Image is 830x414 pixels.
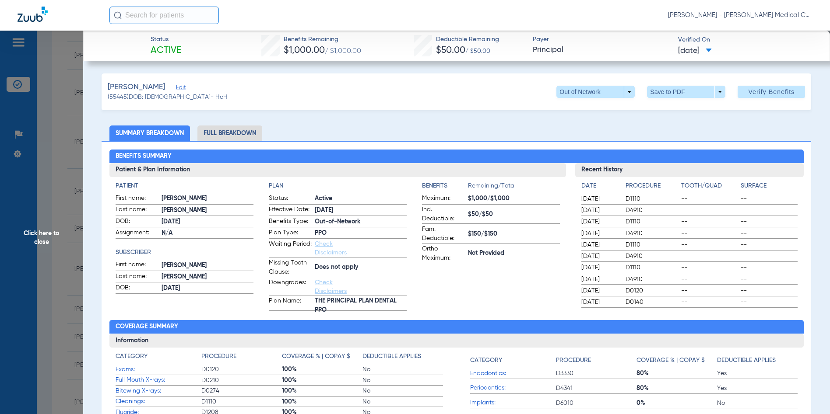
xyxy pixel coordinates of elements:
app-breakdown-title: Benefits [422,181,468,194]
a: Check Disclaimers [315,241,347,256]
span: Active [151,45,181,57]
span: PPO [315,229,407,238]
button: Out of Network [556,86,635,98]
span: D1110 [626,263,678,272]
app-breakdown-title: Date [581,181,618,194]
img: Search Icon [114,11,122,19]
span: D1110 [626,195,678,203]
span: / $1,000.00 [325,48,361,55]
app-breakdown-title: Category [116,352,201,364]
h4: Benefits [422,181,468,191]
span: -- [681,217,738,226]
h4: Category [470,356,502,365]
button: Save to PDF [647,86,725,98]
span: -- [741,298,798,306]
a: Check Disclaimers [315,279,347,294]
span: Cleanings: [116,397,201,406]
span: $1,000.00 [284,46,325,55]
span: Remaining/Total [468,181,560,194]
iframe: Chat Widget [786,372,830,414]
span: [DATE] [581,206,618,215]
span: Implants: [470,398,556,407]
span: First name: [116,260,158,271]
span: First name: [116,194,158,204]
span: No [362,386,443,395]
span: $50/$50 [468,210,560,219]
span: Downgrades: [269,278,312,296]
span: Effective Date: [269,205,312,216]
app-breakdown-title: Plan [269,181,407,191]
h4: Procedure [201,352,236,361]
span: Fam. Deductible: [422,225,465,243]
span: Exams: [116,365,201,374]
span: No [717,399,798,407]
span: -- [681,286,738,295]
span: 100% [282,386,362,395]
span: Verified On [678,35,816,45]
span: Payer [533,35,670,44]
h3: Information [109,334,804,348]
app-breakdown-title: Surface [741,181,798,194]
span: -- [681,240,738,249]
span: DOB: [116,283,158,294]
app-breakdown-title: Coverage % | Copay $ [282,352,362,364]
h4: Surface [741,181,798,191]
span: -- [681,275,738,284]
span: Last name: [116,205,158,216]
span: / $50.00 [465,48,490,54]
span: 100% [282,397,362,406]
span: Edit [176,84,184,93]
h4: Deductible Applies [362,352,421,361]
span: -- [741,195,798,203]
span: D0120 [626,286,678,295]
span: Ortho Maximum: [422,244,465,263]
span: Benefits Type: [269,217,312,227]
span: Yes [717,384,798,393]
span: Full Mouth X-rays: [116,376,201,385]
span: Yes [717,369,798,378]
h4: Patient [116,181,253,191]
span: -- [681,229,738,238]
span: THE PRINCIPAL PLAN DENTAL PPO [315,301,407,310]
span: 0% [637,399,717,407]
span: D0140 [626,298,678,306]
li: Summary Breakdown [109,125,190,141]
span: [PERSON_NAME] [162,194,253,203]
span: Active [315,194,407,203]
span: Principal [533,45,670,56]
h4: Date [581,181,618,191]
span: D4910 [626,229,678,238]
span: Benefits Remaining [284,35,361,44]
span: 100% [282,365,362,374]
span: No [362,376,443,385]
h2: Benefits Summary [109,150,804,164]
span: [DATE] [581,229,618,238]
span: [PERSON_NAME] [162,261,253,270]
span: D3330 [556,369,637,378]
span: -- [741,217,798,226]
button: Verify Benefits [738,86,805,98]
h4: Coverage % | Copay $ [282,352,350,361]
app-breakdown-title: Category [470,352,556,368]
span: D4910 [626,252,678,261]
span: [DATE] [162,217,253,226]
h4: Subscriber [116,248,253,257]
span: [DATE] [581,286,618,295]
span: No [362,397,443,406]
span: Plan Name: [269,296,312,310]
span: -- [741,252,798,261]
li: Full Breakdown [197,125,262,141]
span: [PERSON_NAME] [162,206,253,215]
span: D4910 [626,275,678,284]
h3: Recent History [575,163,804,177]
span: [DATE] [581,252,618,261]
span: [DATE] [581,263,618,272]
span: D0210 [201,376,282,385]
span: Status: [269,194,312,204]
span: [DATE] [581,195,618,203]
span: -- [741,275,798,284]
img: Zuub Logo [18,7,48,22]
h4: Deductible Applies [717,356,776,365]
span: Out-of-Network [315,217,407,226]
